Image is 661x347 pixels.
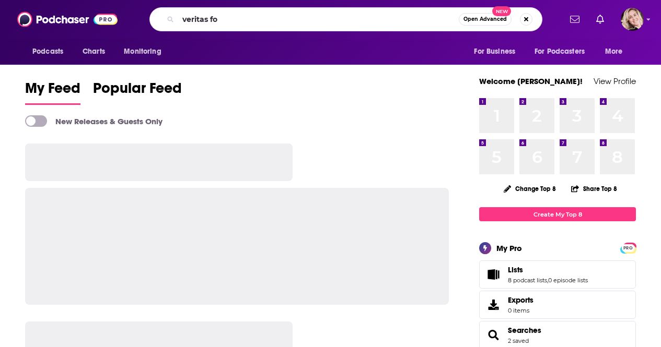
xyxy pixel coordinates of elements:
span: Logged in as kkclayton [621,8,644,31]
a: 0 episode lists [548,277,588,284]
a: 2 saved [508,337,529,344]
span: Exports [508,295,534,305]
span: Exports [483,297,504,312]
a: Lists [483,267,504,282]
a: Popular Feed [93,79,182,105]
span: For Business [474,44,515,59]
span: My Feed [25,79,80,103]
span: Charts [83,44,105,59]
img: User Profile [621,8,644,31]
img: Podchaser - Follow, Share and Rate Podcasts [17,9,118,29]
span: New [492,6,511,16]
a: View Profile [594,76,636,86]
span: For Podcasters [535,44,585,59]
a: Charts [76,42,111,62]
button: Open AdvancedNew [459,13,512,26]
a: Searches [483,328,504,342]
span: PRO [622,244,634,252]
a: Lists [508,265,588,274]
button: open menu [528,42,600,62]
a: Show notifications dropdown [592,10,608,28]
button: open menu [25,42,77,62]
a: Welcome [PERSON_NAME]! [479,76,583,86]
button: open menu [467,42,528,62]
a: Exports [479,291,636,319]
button: open menu [598,42,636,62]
a: PRO [622,244,634,252]
span: Popular Feed [93,79,182,103]
button: Change Top 8 [497,182,562,195]
span: More [605,44,623,59]
a: New Releases & Guests Only [25,115,163,127]
div: Search podcasts, credits, & more... [149,7,542,31]
button: open menu [117,42,175,62]
a: My Feed [25,79,80,105]
span: Open Advanced [463,17,507,22]
a: Create My Top 8 [479,207,636,221]
span: Monitoring [124,44,161,59]
div: My Pro [496,243,522,253]
a: 8 podcast lists [508,277,547,284]
a: Searches [508,326,541,335]
span: Lists [508,265,523,274]
button: Share Top 8 [571,178,618,199]
span: 0 items [508,307,534,314]
span: , [547,277,548,284]
a: Show notifications dropdown [566,10,584,28]
button: Show profile menu [621,8,644,31]
span: Podcasts [32,44,63,59]
span: Lists [479,260,636,289]
input: Search podcasts, credits, & more... [178,11,459,28]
